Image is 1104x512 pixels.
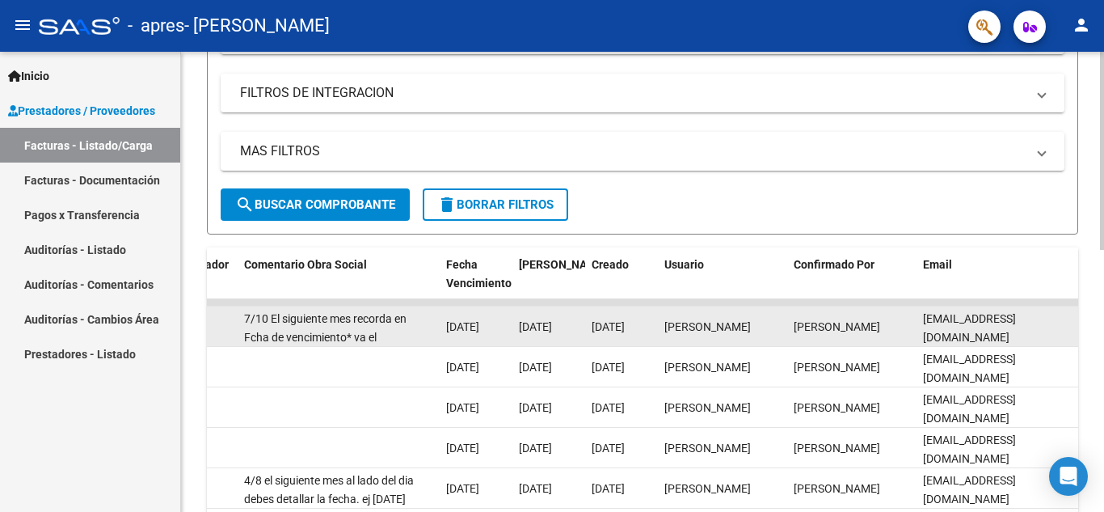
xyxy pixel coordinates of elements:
[519,258,606,271] span: [PERSON_NAME]
[437,197,554,212] span: Borrar Filtros
[184,8,330,44] span: - [PERSON_NAME]
[592,361,625,374] span: [DATE]
[519,442,552,455] span: [DATE]
[585,248,658,319] datatable-header-cell: Creado
[658,248,787,319] datatable-header-cell: Usuario
[446,320,479,333] span: [DATE]
[664,482,751,495] span: [PERSON_NAME]
[13,15,32,35] mat-icon: menu
[423,188,568,221] button: Borrar Filtros
[592,320,625,333] span: [DATE]
[794,482,880,495] span: [PERSON_NAME]
[240,142,1026,160] mat-panel-title: MAS FILTROS
[446,442,479,455] span: [DATE]
[794,320,880,333] span: [PERSON_NAME]
[221,74,1064,112] mat-expansion-panel-header: FILTROS DE INTEGRACION
[8,67,49,85] span: Inicio
[240,84,1026,102] mat-panel-title: FILTROS DE INTEGRACION
[244,312,407,362] span: 7/10 El siguiente mes recorda en Fcha de vencimiento* va el vencimiento del cae.
[440,248,512,319] datatable-header-cell: Fecha Vencimiento
[8,102,155,120] span: Prestadores / Proveedores
[794,361,880,374] span: [PERSON_NAME]
[923,434,1016,465] span: [EMAIL_ADDRESS][DOMAIN_NAME]
[512,248,585,319] datatable-header-cell: Fecha Confimado
[221,188,410,221] button: Buscar Comprobante
[437,195,457,214] mat-icon: delete
[519,482,552,495] span: [DATE]
[519,401,552,414] span: [DATE]
[923,474,1016,506] span: [EMAIL_ADDRESS][DOMAIN_NAME]
[446,361,479,374] span: [DATE]
[664,401,751,414] span: [PERSON_NAME]
[592,442,625,455] span: [DATE]
[446,482,479,495] span: [DATE]
[221,132,1064,171] mat-expansion-panel-header: MAS FILTROS
[235,197,395,212] span: Buscar Comprobante
[923,258,952,271] span: Email
[923,353,1016,384] span: [EMAIL_ADDRESS][DOMAIN_NAME]
[592,401,625,414] span: [DATE]
[446,258,512,290] span: Fecha Vencimiento
[1072,15,1091,35] mat-icon: person
[238,248,440,319] datatable-header-cell: Comentario Obra Social
[794,258,874,271] span: Confirmado Por
[446,401,479,414] span: [DATE]
[128,8,184,44] span: - apres
[923,393,1016,425] span: [EMAIL_ADDRESS][DOMAIN_NAME]
[664,258,704,271] span: Usuario
[592,482,625,495] span: [DATE]
[664,361,751,374] span: [PERSON_NAME]
[787,248,916,319] datatable-header-cell: Confirmado Por
[664,320,751,333] span: [PERSON_NAME]
[592,258,629,271] span: Creado
[923,312,1016,344] span: [EMAIL_ADDRESS][DOMAIN_NAME]
[916,248,1078,319] datatable-header-cell: Email
[244,258,367,271] span: Comentario Obra Social
[1049,457,1088,496] div: Open Intercom Messenger
[519,320,552,333] span: [DATE]
[664,442,751,455] span: [PERSON_NAME]
[519,361,552,374] span: [DATE]
[794,442,880,455] span: [PERSON_NAME]
[794,401,880,414] span: [PERSON_NAME]
[235,195,255,214] mat-icon: search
